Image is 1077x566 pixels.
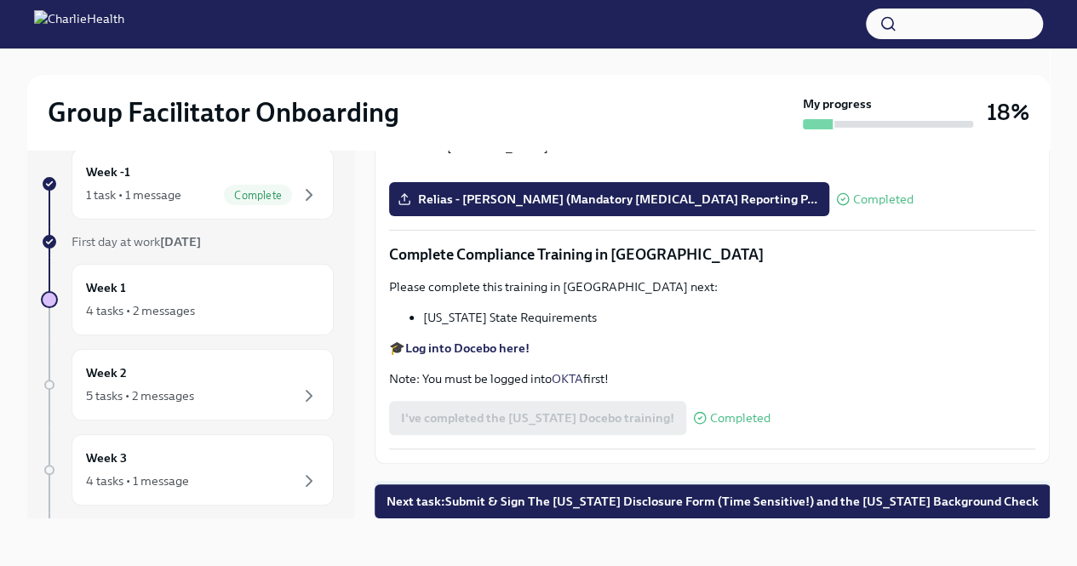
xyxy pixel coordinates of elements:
[387,493,1039,510] span: Next task : Submit & Sign The [US_STATE] Disclosure Form (Time Sensitive!) and the [US_STATE] Bac...
[41,349,334,420] a: Week 25 tasks • 2 messages
[853,193,914,206] span: Completed
[389,278,1035,295] p: Please complete this training in [GEOGRAPHIC_DATA] next:
[423,309,1035,326] li: [US_STATE] State Requirements
[48,95,399,129] h2: Group Facilitator Onboarding
[86,449,127,467] h6: Week 3
[41,148,334,220] a: Week -11 task • 1 messageComplete
[86,302,195,319] div: 4 tasks • 2 messages
[987,97,1029,128] h3: 18%
[86,472,189,489] div: 4 tasks • 1 message
[710,412,771,425] span: Completed
[160,234,201,249] strong: [DATE]
[34,10,124,37] img: CharlieHealth
[86,387,194,404] div: 5 tasks • 2 messages
[41,233,334,250] a: First day at work[DATE]
[41,434,334,506] a: Week 34 tasks • 1 message
[72,234,201,249] span: First day at work
[552,371,583,386] a: OKTA
[224,189,292,202] span: Complete
[86,363,127,382] h6: Week 2
[86,163,130,181] h6: Week -1
[375,484,1051,518] button: Next task:Submit & Sign The [US_STATE] Disclosure Form (Time Sensitive!) and the [US_STATE] Backg...
[389,340,1035,357] p: 🎓
[389,244,1035,265] p: Complete Compliance Training in [GEOGRAPHIC_DATA]
[41,264,334,335] a: Week 14 tasks • 2 messages
[405,340,530,356] a: Log into Docebo here!
[389,182,829,216] label: Relias - [PERSON_NAME] (Mandatory [MEDICAL_DATA] Reporting P...
[86,278,126,297] h6: Week 1
[389,370,1035,387] p: Note: You must be logged into first!
[401,191,817,208] span: Relias - [PERSON_NAME] (Mandatory [MEDICAL_DATA] Reporting P...
[86,186,181,203] div: 1 task • 1 message
[803,95,872,112] strong: My progress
